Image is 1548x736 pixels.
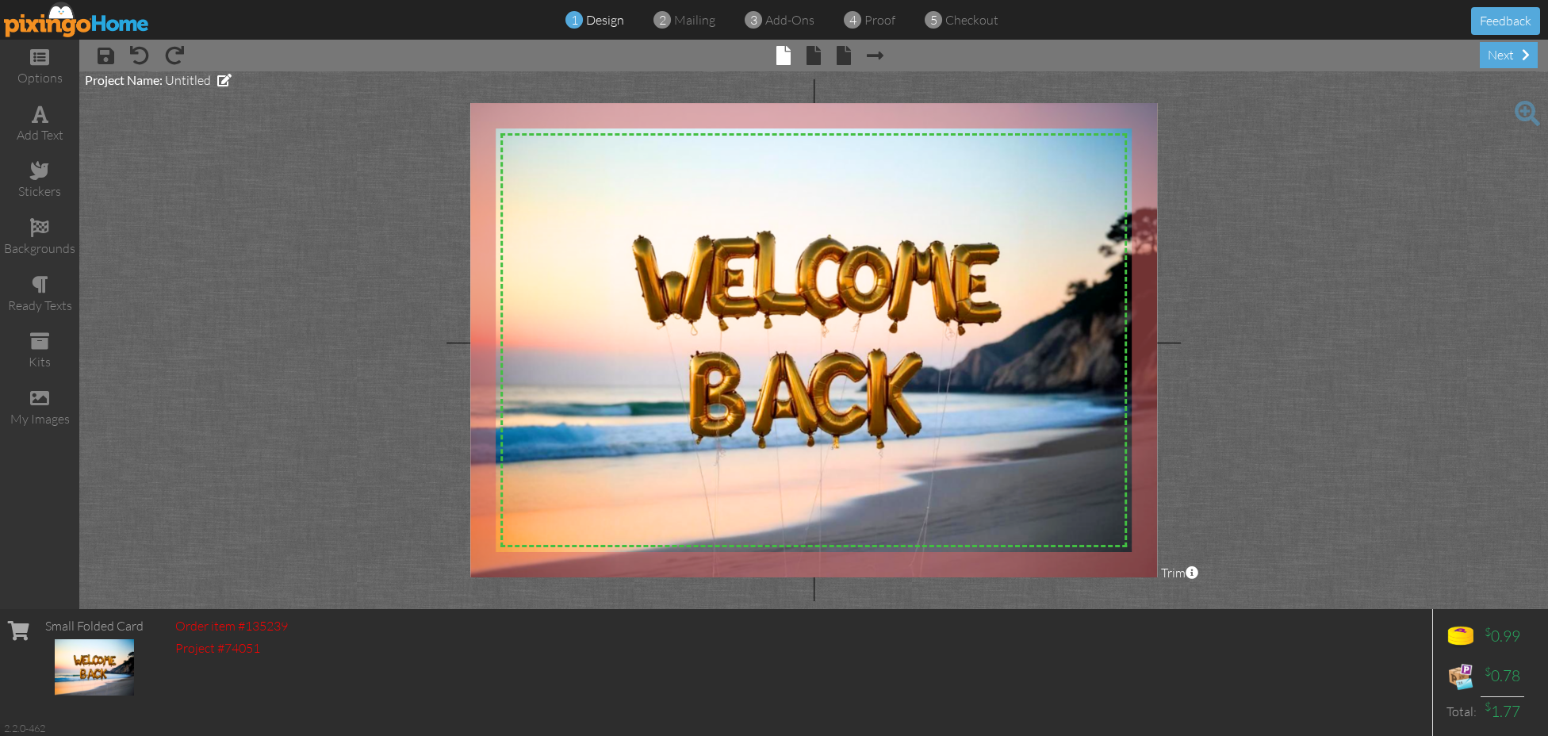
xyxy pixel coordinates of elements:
span: 2 [659,11,666,29]
div: Small Folded Card [45,617,144,635]
span: design [586,12,624,28]
img: expense-icon.png [1445,661,1477,692]
span: mailing [674,12,715,28]
div: next [1480,42,1538,68]
span: 3 [750,11,757,29]
span: checkout [945,12,998,28]
div: Project #74051 [175,639,288,657]
button: Feedback [1471,7,1540,35]
span: add-ons [765,12,814,28]
div: 2.2.0-462 [4,721,45,735]
td: 0.99 [1481,617,1524,657]
span: 1 [571,11,578,29]
sup: $ [1485,700,1491,713]
img: points-icon.png [1445,621,1477,653]
img: 20250124-200443-a0ab30b495fe-250.png [55,639,134,696]
sup: $ [1485,665,1491,678]
span: 5 [930,11,937,29]
span: Project Name: [85,72,163,87]
span: Trim [1161,564,1198,582]
span: 4 [849,11,856,29]
td: 0.78 [1481,657,1524,696]
div: Order item #135239 [175,617,288,635]
sup: $ [1485,625,1491,638]
td: Total: [1441,696,1481,726]
img: pixingo logo [4,2,150,37]
span: proof [864,12,895,28]
span: Untitled [165,72,211,88]
td: 1.77 [1481,696,1524,726]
